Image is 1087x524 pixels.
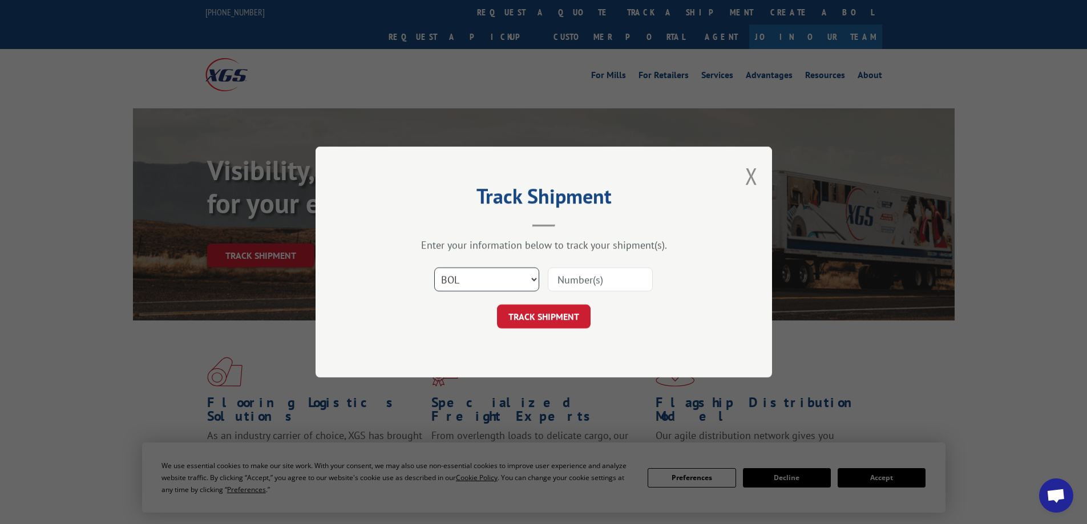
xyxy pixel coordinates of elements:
input: Number(s) [548,267,653,291]
button: Close modal [745,161,758,191]
h2: Track Shipment [373,188,715,210]
button: TRACK SHIPMENT [497,304,591,328]
div: Open chat [1039,478,1073,513]
div: Enter your information below to track your shipment(s). [373,238,715,251]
